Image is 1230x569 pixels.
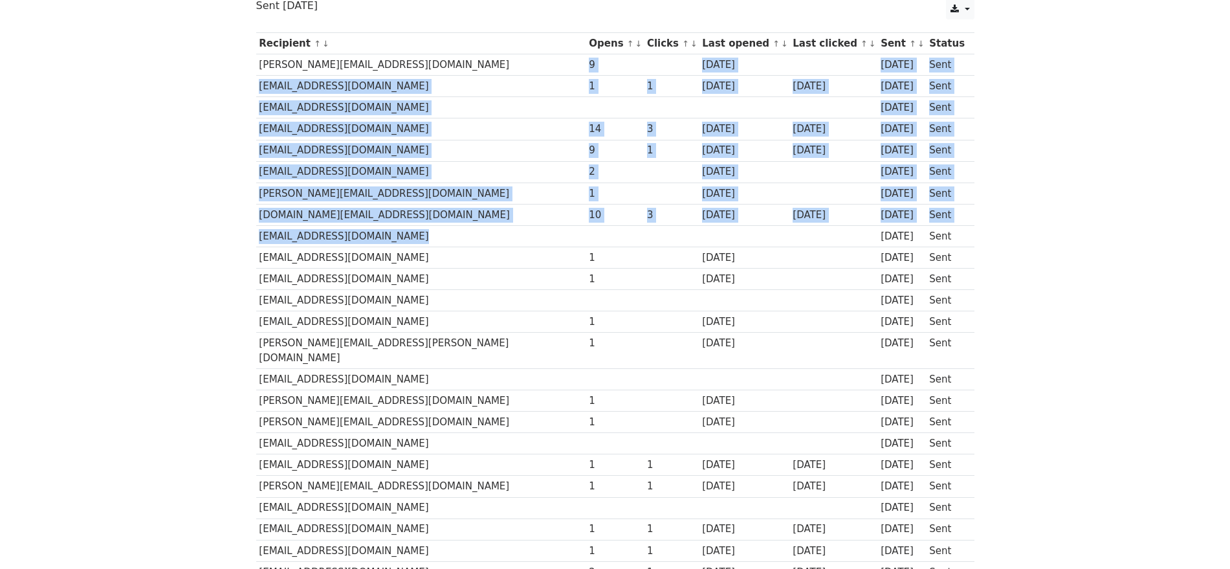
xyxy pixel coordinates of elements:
[881,122,923,137] div: [DATE]
[926,454,967,476] td: Sent
[256,412,586,433] td: [PERSON_NAME][EMAIL_ADDRESS][DOMAIN_NAME]
[881,58,923,73] div: [DATE]
[881,143,923,158] div: [DATE]
[790,33,878,54] th: Last clicked
[926,433,967,454] td: Sent
[589,272,641,287] div: 1
[647,544,696,559] div: 1
[926,97,967,118] td: Sent
[589,522,641,537] div: 1
[589,479,641,494] div: 1
[256,161,586,183] td: [EMAIL_ADDRESS][DOMAIN_NAME]
[926,161,967,183] td: Sent
[322,39,329,49] a: ↓
[909,39,916,49] a: ↑
[926,204,967,225] td: Sent
[589,394,641,408] div: 1
[702,272,786,287] div: [DATE]
[702,79,786,94] div: [DATE]
[881,544,923,559] div: [DATE]
[702,186,786,201] div: [DATE]
[926,412,967,433] td: Sent
[256,183,586,204] td: [PERSON_NAME][EMAIL_ADDRESS][DOMAIN_NAME]
[926,269,967,290] td: Sent
[881,272,923,287] div: [DATE]
[926,33,967,54] th: Status
[256,290,586,311] td: [EMAIL_ADDRESS][DOMAIN_NAME]
[589,143,641,158] div: 9
[589,186,641,201] div: 1
[256,433,586,454] td: [EMAIL_ADDRESS][DOMAIN_NAME]
[793,122,874,137] div: [DATE]
[589,79,641,94] div: 1
[702,336,786,351] div: [DATE]
[926,225,967,247] td: Sent
[647,208,696,223] div: 3
[589,544,641,559] div: 1
[256,76,586,97] td: [EMAIL_ADDRESS][DOMAIN_NAME]
[256,54,586,76] td: [PERSON_NAME][EMAIL_ADDRESS][DOMAIN_NAME]
[256,369,586,390] td: [EMAIL_ADDRESS][DOMAIN_NAME]
[702,415,786,430] div: [DATE]
[644,33,699,54] th: Clicks
[256,225,586,247] td: [EMAIL_ADDRESS][DOMAIN_NAME]
[881,522,923,537] div: [DATE]
[926,369,967,390] td: Sent
[926,497,967,519] td: Sent
[926,118,967,140] td: Sent
[926,390,967,412] td: Sent
[869,39,876,49] a: ↓
[881,458,923,473] div: [DATE]
[647,458,696,473] div: 1
[881,208,923,223] div: [DATE]
[917,39,925,49] a: ↓
[647,122,696,137] div: 3
[589,336,641,351] div: 1
[881,229,923,244] div: [DATE]
[256,140,586,161] td: [EMAIL_ADDRESS][DOMAIN_NAME]
[589,164,641,179] div: 2
[881,251,923,265] div: [DATE]
[702,544,786,559] div: [DATE]
[702,479,786,494] div: [DATE]
[256,476,586,497] td: [PERSON_NAME][EMAIL_ADDRESS][DOMAIN_NAME]
[881,479,923,494] div: [DATE]
[647,79,696,94] div: 1
[256,390,586,412] td: [PERSON_NAME][EMAIL_ADDRESS][DOMAIN_NAME]
[256,454,586,476] td: [EMAIL_ADDRESS][DOMAIN_NAME]
[881,315,923,329] div: [DATE]
[682,39,689,49] a: ↑
[647,143,696,158] div: 1
[881,100,923,115] div: [DATE]
[926,333,967,369] td: Sent
[256,269,586,290] td: [EMAIL_ADDRESS][DOMAIN_NAME]
[589,415,641,430] div: 1
[881,436,923,451] div: [DATE]
[881,186,923,201] div: [DATE]
[702,394,786,408] div: [DATE]
[881,394,923,408] div: [DATE]
[589,315,641,329] div: 1
[256,497,586,519] td: [EMAIL_ADDRESS][DOMAIN_NAME]
[1165,507,1230,569] iframe: Chat Widget
[926,540,967,561] td: Sent
[881,164,923,179] div: [DATE]
[635,39,642,49] a: ↓
[926,311,967,333] td: Sent
[699,33,789,54] th: Last opened
[647,522,696,537] div: 1
[926,290,967,311] td: Sent
[589,458,641,473] div: 1
[702,164,786,179] div: [DATE]
[256,333,586,369] td: [PERSON_NAME][EMAIL_ADDRESS][PERSON_NAME][DOMAIN_NAME]
[256,247,586,269] td: [EMAIL_ADDRESS][DOMAIN_NAME]
[256,118,586,140] td: [EMAIL_ADDRESS][DOMAIN_NAME]
[586,33,644,54] th: Opens
[881,79,923,94] div: [DATE]
[627,39,634,49] a: ↑
[702,522,786,537] div: [DATE]
[256,540,586,561] td: [EMAIL_ADDRESS][DOMAIN_NAME]
[690,39,697,49] a: ↓
[702,458,786,473] div: [DATE]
